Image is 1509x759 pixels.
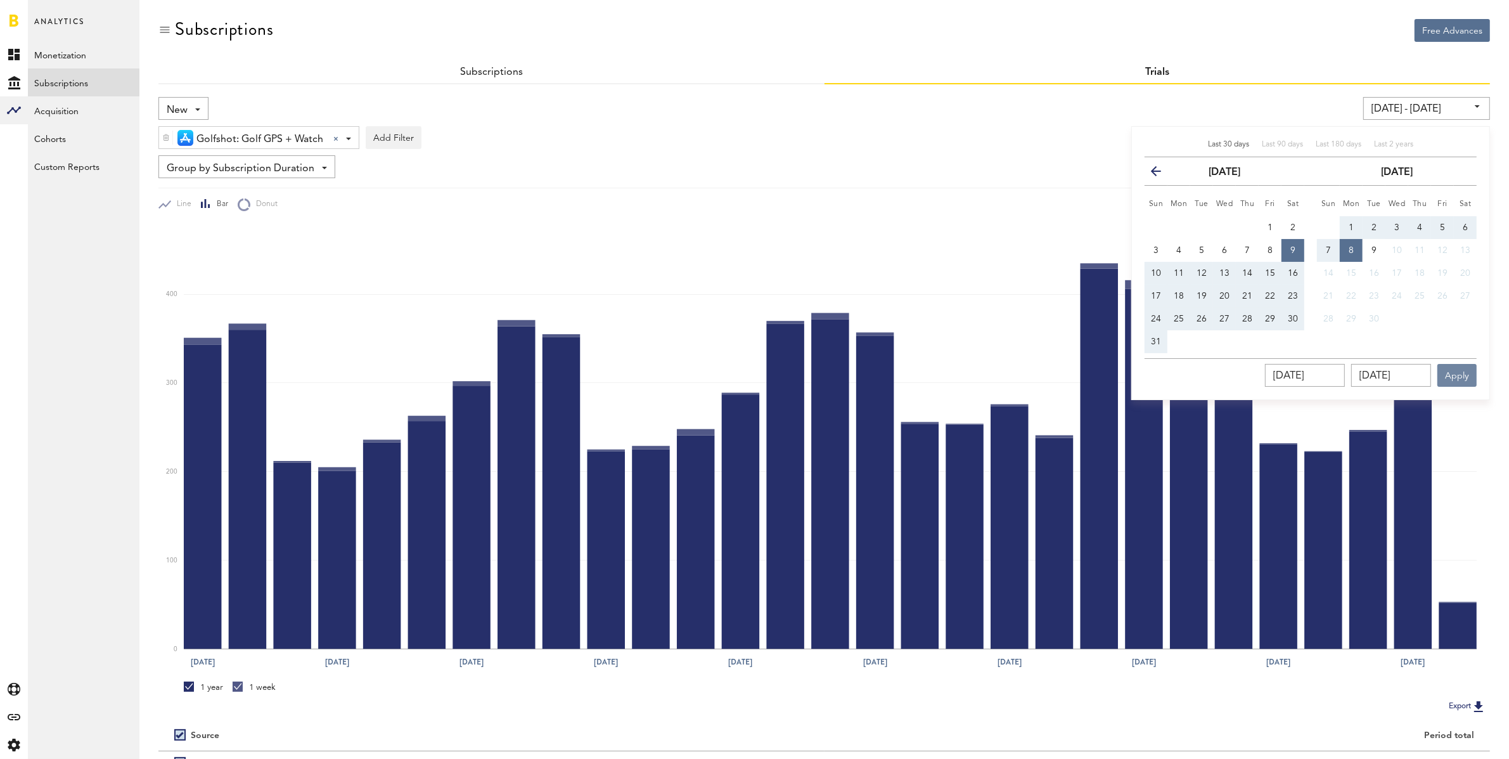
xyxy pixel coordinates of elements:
text: [DATE] [594,656,618,668]
span: 22 [1346,292,1356,301]
button: 11 [1167,262,1190,285]
button: 22 [1259,285,1281,308]
button: 12 [1431,239,1454,262]
span: 1 [1268,223,1273,232]
text: [DATE] [1401,656,1425,668]
span: 23 [1369,292,1379,301]
span: 29 [1346,315,1356,323]
button: 29 [1340,308,1363,330]
span: Last 90 days [1262,141,1303,148]
text: [DATE] [325,656,349,668]
button: 10 [1385,239,1408,262]
text: [DATE] [863,656,887,668]
button: 7 [1236,239,1259,262]
a: Trials [1145,67,1169,77]
span: 28 [1242,315,1252,323]
span: Last 180 days [1316,141,1361,148]
button: 25 [1167,308,1190,330]
button: 17 [1385,262,1408,285]
span: 25 [1174,315,1184,323]
button: 3 [1385,216,1408,239]
a: Custom Reports [28,152,139,180]
small: Thursday [1413,200,1427,208]
span: 9 [1290,246,1295,255]
button: 11 [1408,239,1431,262]
button: 23 [1281,285,1304,308]
span: 21 [1323,292,1333,301]
span: 17 [1151,292,1161,301]
span: 19 [1437,269,1448,278]
button: 9 [1363,239,1385,262]
span: Analytics [34,14,84,41]
span: 14 [1323,269,1333,278]
span: 25 [1415,292,1425,301]
span: 20 [1460,269,1470,278]
small: Monday [1171,200,1188,208]
button: 6 [1213,239,1236,262]
span: 21 [1242,292,1252,301]
span: 8 [1349,246,1354,255]
span: 9 [1371,246,1377,255]
button: 19 [1431,262,1454,285]
small: Saturday [1460,200,1472,208]
button: 17 [1145,285,1167,308]
button: 2 [1281,216,1304,239]
span: 10 [1392,246,1402,255]
span: 13 [1460,246,1470,255]
span: 2 [1290,223,1295,232]
small: Tuesday [1195,200,1209,208]
button: Add Filter [366,126,421,149]
button: 25 [1408,285,1431,308]
button: 2 [1363,216,1385,239]
strong: [DATE] [1209,167,1240,178]
button: Free Advances [1415,19,1490,42]
button: 8 [1259,239,1281,262]
button: 15 [1340,262,1363,285]
button: 28 [1317,308,1340,330]
span: 18 [1415,269,1425,278]
span: 16 [1369,269,1379,278]
div: 1 year [184,682,223,693]
span: 12 [1437,246,1448,255]
span: 2 [1371,223,1377,232]
button: 20 [1213,285,1236,308]
span: 15 [1346,269,1356,278]
button: 23 [1363,285,1385,308]
span: 12 [1197,269,1207,278]
button: 1 [1340,216,1363,239]
button: 20 [1454,262,1477,285]
button: 30 [1363,308,1385,330]
span: 18 [1174,292,1184,301]
span: Bar [211,199,228,210]
button: 12 [1190,262,1213,285]
span: 6 [1222,246,1227,255]
small: Sunday [1149,200,1164,208]
span: 28 [1323,315,1333,323]
small: Thursday [1240,200,1255,208]
small: Wednesday [1216,200,1233,208]
button: 21 [1236,285,1259,308]
span: 11 [1174,269,1184,278]
div: 1 week [233,682,276,693]
span: Support [27,9,72,20]
small: Saturday [1287,200,1299,208]
button: 31 [1145,330,1167,353]
button: 13 [1454,239,1477,262]
span: 15 [1265,269,1275,278]
strong: [DATE] [1381,167,1413,178]
button: 10 [1145,262,1167,285]
button: 1 [1259,216,1281,239]
button: 5 [1190,239,1213,262]
img: 21.png [177,130,193,146]
button: 8 [1340,239,1363,262]
button: 6 [1454,216,1477,239]
span: Donut [250,199,278,210]
text: [DATE] [998,656,1022,668]
button: 27 [1213,308,1236,330]
span: 31 [1151,337,1161,346]
button: 24 [1145,308,1167,330]
small: Monday [1343,200,1360,208]
span: 4 [1417,223,1422,232]
span: Group by Subscription Duration [167,158,314,179]
input: __/__/____ [1265,364,1345,387]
